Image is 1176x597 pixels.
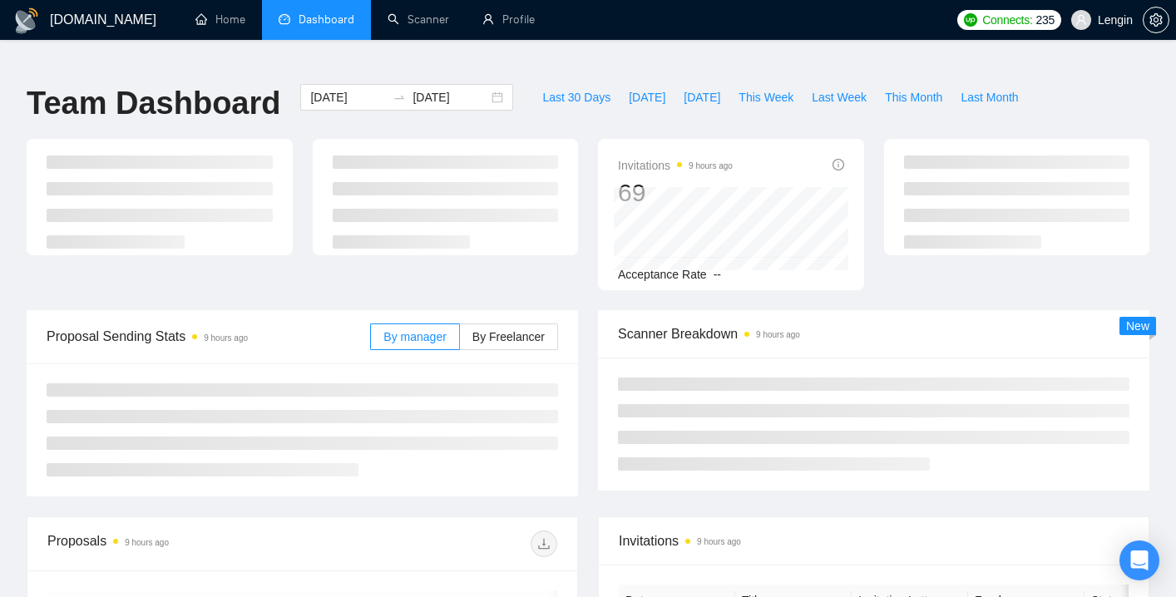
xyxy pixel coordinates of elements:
[279,13,290,25] span: dashboard
[13,7,40,34] img: logo
[812,88,867,106] span: Last Week
[714,268,721,281] span: --
[729,84,803,111] button: This Week
[1035,11,1054,29] span: 235
[413,88,488,106] input: End date
[964,13,977,27] img: upwork-logo.png
[833,159,844,170] span: info-circle
[619,530,1129,551] span: Invitations
[697,537,741,546] time: 9 hours ago
[739,88,793,106] span: This Week
[756,330,800,339] time: 9 hours ago
[27,84,280,123] h1: Team Dashboard
[533,84,620,111] button: Last 30 Days
[482,12,535,27] a: userProfile
[393,91,406,104] span: to
[393,91,406,104] span: swap-right
[1143,7,1169,33] button: setting
[195,12,245,27] a: homeHome
[1119,540,1159,580] div: Open Intercom Messenger
[1075,14,1087,26] span: user
[618,323,1129,344] span: Scanner Breakdown
[803,84,876,111] button: Last Week
[383,330,446,343] span: By manager
[1143,13,1169,27] a: setting
[618,177,733,209] div: 69
[47,530,303,557] div: Proposals
[388,12,449,27] a: searchScanner
[982,11,1032,29] span: Connects:
[689,161,733,170] time: 9 hours ago
[684,88,720,106] span: [DATE]
[618,155,733,175] span: Invitations
[310,88,386,106] input: Start date
[204,333,248,343] time: 9 hours ago
[620,84,674,111] button: [DATE]
[674,84,729,111] button: [DATE]
[629,88,665,106] span: [DATE]
[885,88,942,106] span: This Month
[961,88,1018,106] span: Last Month
[47,326,370,347] span: Proposal Sending Stats
[1126,319,1149,333] span: New
[542,88,610,106] span: Last 30 Days
[618,268,707,281] span: Acceptance Rate
[299,12,354,27] span: Dashboard
[951,84,1027,111] button: Last Month
[1144,13,1169,27] span: setting
[876,84,951,111] button: This Month
[125,538,169,547] time: 9 hours ago
[472,330,545,343] span: By Freelancer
